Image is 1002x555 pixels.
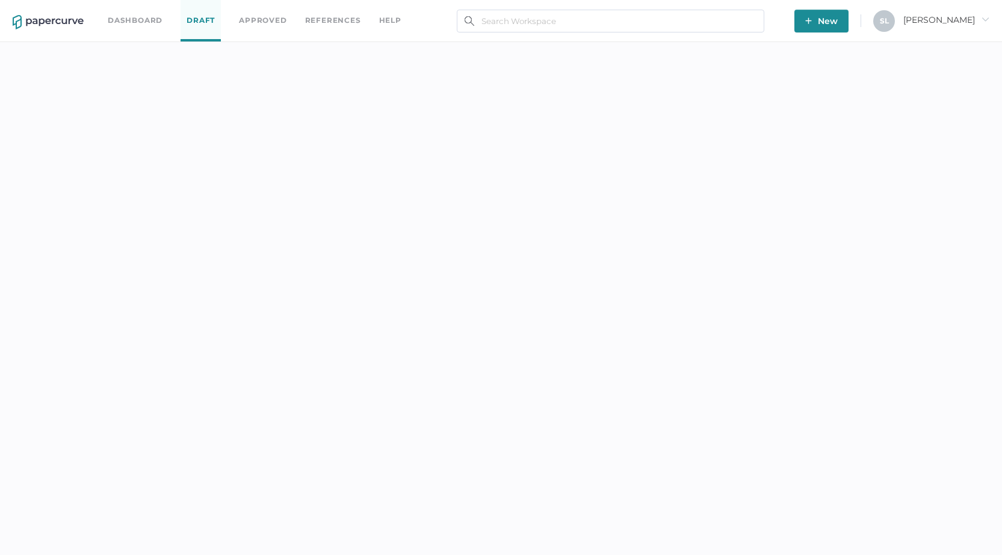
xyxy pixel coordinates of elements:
button: New [794,10,849,32]
input: Search Workspace [457,10,764,32]
i: arrow_right [981,15,989,23]
img: papercurve-logo-colour.7244d18c.svg [13,15,84,29]
span: S L [880,16,889,25]
img: search.bf03fe8b.svg [465,16,474,26]
a: References [305,14,361,27]
img: plus-white.e19ec114.svg [805,17,812,24]
span: New [805,10,838,32]
span: [PERSON_NAME] [903,14,989,25]
a: Dashboard [108,14,162,27]
div: help [379,14,401,27]
a: Approved [239,14,286,27]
